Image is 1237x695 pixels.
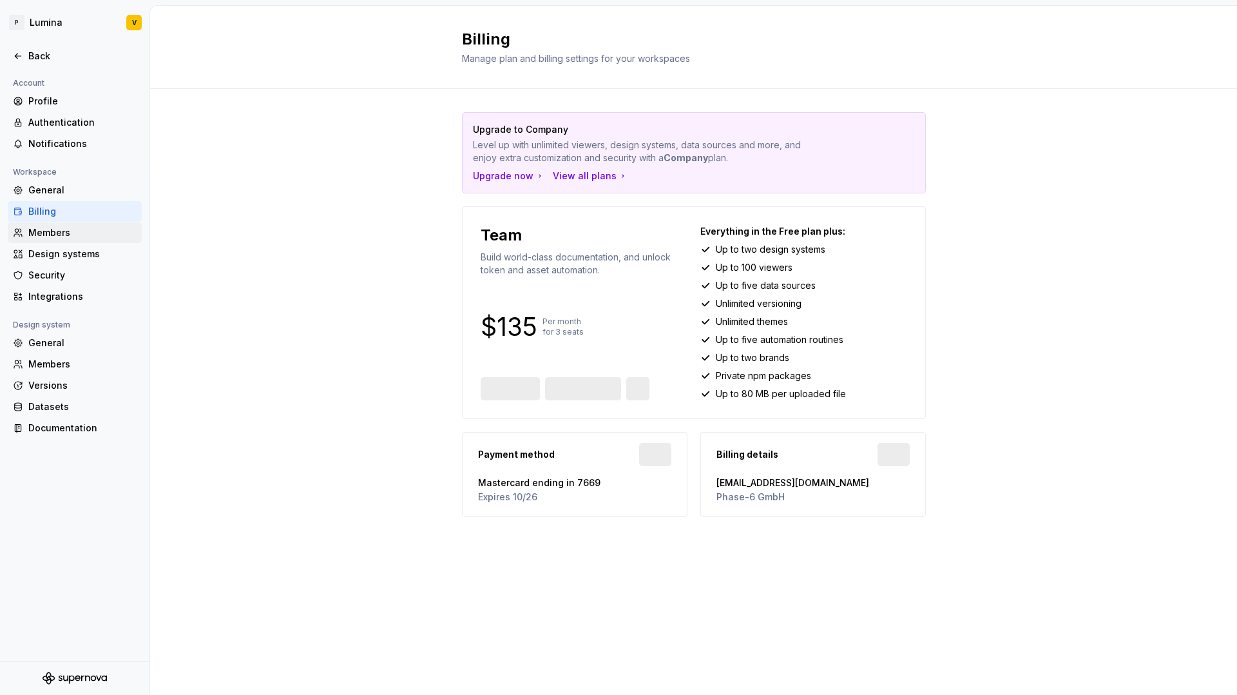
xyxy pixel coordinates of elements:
a: Datasets [8,396,142,417]
div: Documentation [28,422,137,435]
div: Authentication [28,116,137,129]
p: Up to 100 viewers [716,261,792,274]
p: Up to five data sources [716,279,816,292]
div: Members [28,358,137,371]
p: Level up with unlimited viewers, design systems, data sources and more, and enjoy extra customiza... [473,139,825,164]
button: View all plans [553,170,628,182]
div: Workspace [8,164,62,180]
a: Back [8,46,142,66]
h2: Billing [462,29,910,50]
div: Back [28,50,137,63]
a: Profile [8,91,142,112]
span: [EMAIL_ADDRESS][DOMAIN_NAME] [716,476,910,489]
p: Up to five automation routines [716,333,843,346]
span: Expires 10/26 [478,491,671,504]
div: General [28,337,137,349]
a: General [8,333,142,353]
button: PLuminaV [3,8,147,37]
a: Authentication [8,112,142,133]
div: Profile [28,95,137,108]
span: Phase-6 GmbH [716,491,910,504]
p: $135 [481,319,537,335]
p: Up to two design systems [716,243,825,256]
p: Unlimited themes [716,315,788,328]
p: Everything in the Free plan plus: [700,225,907,238]
a: Integrations [8,286,142,307]
div: General [28,184,137,197]
div: Account [8,75,50,91]
p: Build world-class documentation, and unlock token and asset automation. [481,251,687,277]
span: Mastercard ending in 7669 [478,476,671,489]
strong: Company [664,152,708,163]
div: Lumina [30,16,62,29]
div: Design system [8,317,75,333]
p: Team [481,225,522,246]
a: Design systems [8,244,142,264]
p: Up to 80 MB per uploaded file [716,387,846,400]
p: Per month for 3 seats [542,317,584,337]
div: Design systems [28,248,137,260]
div: P [9,15,24,30]
div: Billing [28,205,137,218]
a: Members [8,354,142,375]
p: Private npm packages [716,369,811,382]
a: Billing [8,201,142,222]
button: Upgrade now [473,170,545,182]
p: Up to two brands [716,351,789,364]
div: Notifications [28,137,137,150]
svg: Supernova Logo [43,672,107,685]
div: Integrations [28,290,137,303]
div: Datasets [28,400,137,413]
div: Versions [28,379,137,392]
a: Notifications [8,133,142,154]
div: Security [28,269,137,282]
div: V [132,17,137,28]
span: Billing details [716,448,778,461]
p: Upgrade to Company [473,123,825,136]
span: Manage plan and billing settings for your workspaces [462,53,690,64]
a: Members [8,222,142,243]
a: Documentation [8,418,142,438]
a: Security [8,265,142,286]
p: Unlimited versioning [716,297,801,310]
a: Versions [8,375,142,396]
div: Members [28,226,137,239]
a: General [8,180,142,201]
span: Payment method [478,448,555,461]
